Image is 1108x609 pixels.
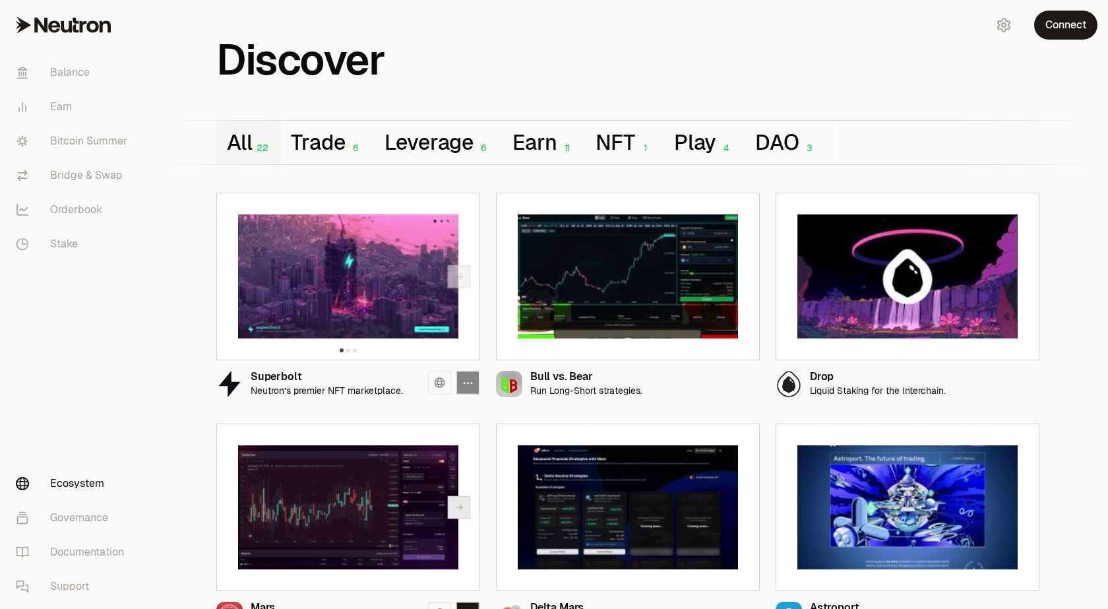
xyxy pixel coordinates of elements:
button: Earn [502,121,585,164]
button: All [216,121,280,164]
a: Orderbook [5,193,142,227]
button: Play [663,121,745,164]
button: Trade [280,121,373,164]
div: 11 [557,143,574,154]
a: Earn [5,90,142,124]
img: Drop preview image [797,214,1018,338]
img: Astroport preview image [797,445,1018,569]
a: Balance [5,55,142,90]
a: Governance [5,501,142,535]
a: Support [5,569,142,604]
div: 4 [716,143,734,154]
img: Superbolt preview image [238,214,458,338]
button: Leverage [374,121,503,164]
img: Delta Mars preview image [518,445,738,569]
a: Stake [5,227,142,261]
a: Ecosystem [5,466,142,501]
p: Neutron’s premier NFT marketplace. [251,385,403,397]
p: Run Long-Short strategies. [530,385,642,397]
div: Superbolt [251,371,403,383]
div: 6 [474,143,491,154]
h1: Discover [216,42,385,78]
p: Liquid Staking for the Interchain. [810,385,946,397]
a: Bitcoin Summer [5,124,142,158]
div: 22 [252,143,270,154]
button: DAO [745,121,827,164]
div: 1 [635,143,653,154]
div: 3 [799,143,817,154]
a: Documentation [5,535,142,569]
img: Mars preview image [238,445,458,569]
button: NFT [585,121,663,164]
div: 6 [346,143,363,154]
img: Bull vs. Bear preview image [518,214,738,338]
div: Drop [810,371,946,383]
div: Bull vs. Bear [530,371,642,383]
a: Bridge & Swap [5,158,142,193]
button: Connect [1034,11,1097,40]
